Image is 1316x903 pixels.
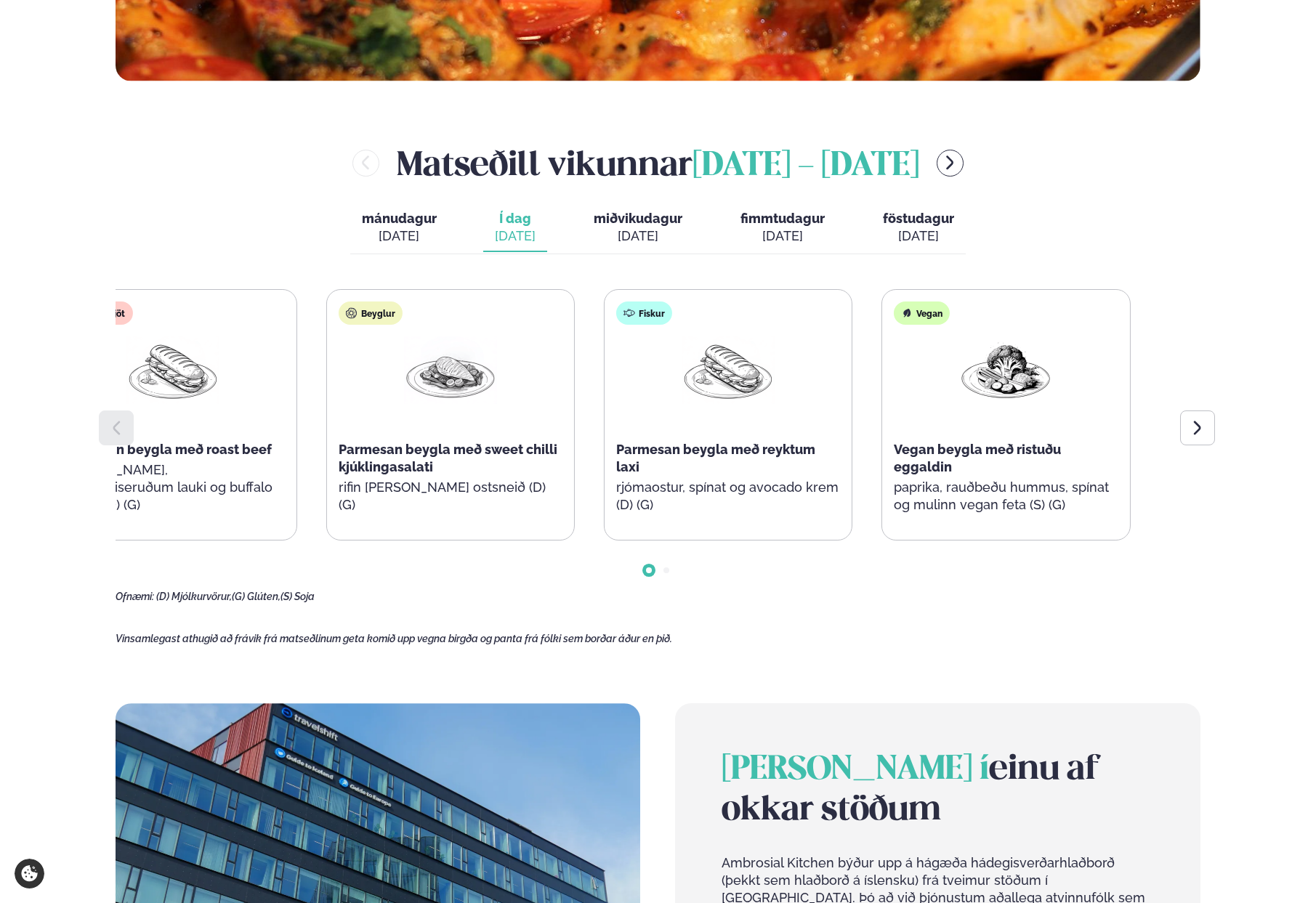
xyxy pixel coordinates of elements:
span: (D) Mjólkurvörur, [156,591,232,602]
button: menu-btn-right [937,150,964,177]
h2: Matseðill vikunnar [397,139,919,187]
span: [DATE] - [DATE] [693,150,919,182]
span: Go to slide 1 [646,567,652,573]
p: rjómaostur, spínat og avocado krem (D) (G) [616,479,840,514]
img: Chicken-breast.png [404,336,497,404]
h2: einu af okkar stöðum [722,750,1153,831]
div: Fiskur [616,301,672,325]
span: mánudagur [362,211,437,226]
span: [PERSON_NAME] í [722,754,989,786]
img: Vegan.svg [901,307,913,319]
button: fimmtudagur [DATE] [729,204,836,252]
span: Vinsamlegast athugið að frávik frá matseðlinum geta komið upp vegna birgða og panta frá fólki sem... [116,633,672,644]
span: Í dag [495,210,536,227]
div: Beyglur [339,301,403,325]
div: [DATE] [883,227,954,245]
span: fimmtudagur [740,211,825,226]
button: mánudagur [DATE] [350,204,448,252]
p: rifin [PERSON_NAME] ostsneið (D) (G) [339,479,562,514]
a: Cookie settings [15,859,44,888]
span: Ofnæmi: [116,591,154,602]
img: bagle-new-16px.svg [346,307,358,319]
span: Parmesan beygla með sweet chilli kjúklingasalati [339,442,557,474]
img: Panini.png [682,336,775,404]
div: [DATE] [594,227,682,245]
img: fish.svg [623,307,635,319]
span: (S) Soja [280,591,315,602]
span: Go to slide 2 [663,567,669,573]
p: paprika, rauðbeðu hummus, spínat og mulinn vegan feta (S) (G) [894,479,1118,514]
div: Nautakjöt [60,301,132,325]
div: [DATE] [740,227,825,245]
div: [DATE] [362,227,437,245]
span: Parmesan beygla með roast beef [60,442,272,457]
div: Vegan [894,301,950,325]
img: Panini.png [126,336,219,404]
button: Í dag [DATE] [483,204,547,252]
button: menu-btn-left [352,150,379,177]
button: miðvikudagur [DATE] [582,204,694,252]
img: Vegan.png [959,336,1052,404]
button: föstudagur [DATE] [871,204,966,252]
span: Parmesan beygla með reyktum laxi [616,442,815,474]
span: föstudagur [883,211,954,226]
span: (G) Glúten, [232,591,280,602]
span: miðvikudagur [594,211,682,226]
div: [DATE] [495,227,536,245]
span: Vegan beygla með ristuðu eggaldin [894,442,1061,474]
p: [PERSON_NAME], karamelliseruðum lauki og buffalo tómati (D) (G) [60,461,284,514]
